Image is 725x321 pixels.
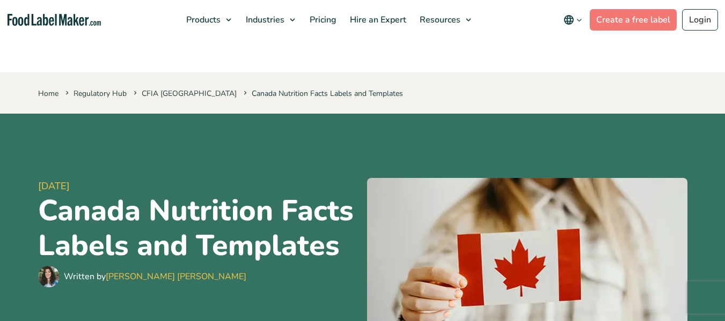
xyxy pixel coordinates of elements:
div: Written by [64,270,246,283]
span: Pricing [306,14,338,26]
span: Industries [243,14,285,26]
a: Create a free label [590,9,677,31]
span: Hire an Expert [347,14,407,26]
a: Home [38,88,58,99]
span: Products [183,14,222,26]
span: Canada Nutrition Facts Labels and Templates [241,88,403,99]
img: Maria Abi Hanna - Food Label Maker [38,266,60,287]
a: Regulatory Hub [74,88,127,99]
a: CFIA [GEOGRAPHIC_DATA] [142,88,237,99]
span: [DATE] [38,179,358,193]
a: [PERSON_NAME] [PERSON_NAME] [106,271,246,282]
a: Login [682,9,718,31]
span: Resources [416,14,462,26]
h1: Canada Nutrition Facts Labels and Templates [38,193,358,263]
